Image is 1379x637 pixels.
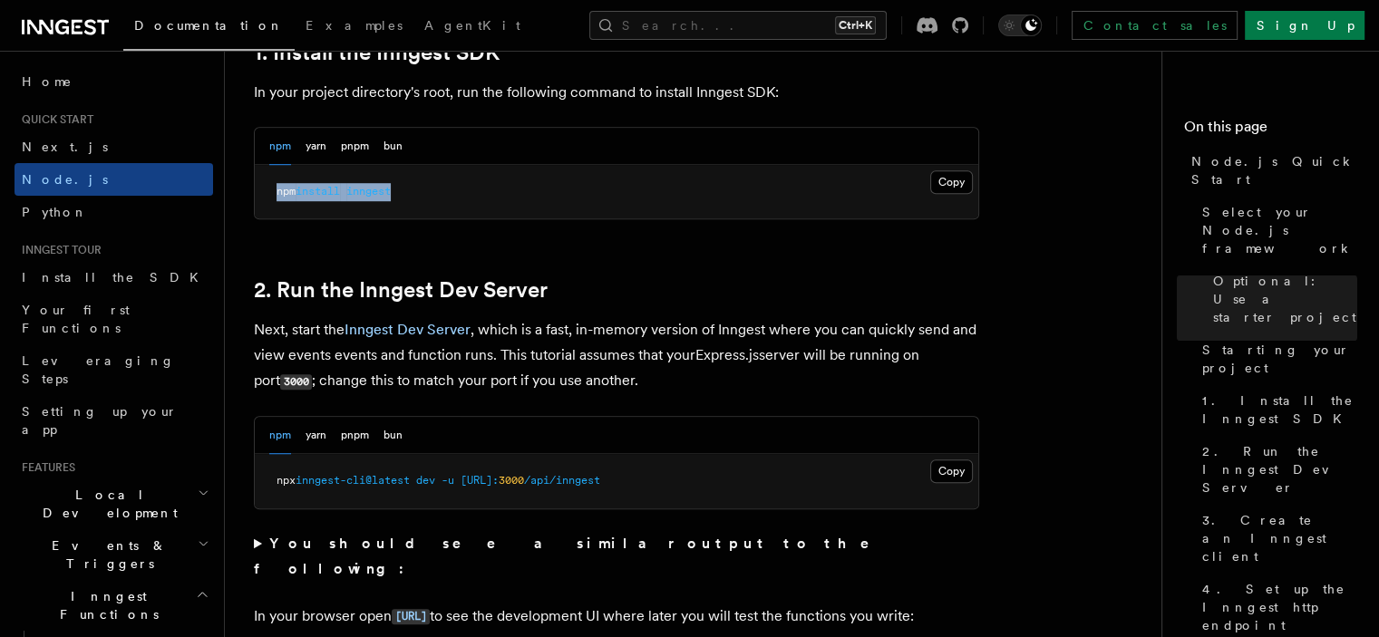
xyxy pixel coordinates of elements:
[254,317,979,394] p: Next, start the , which is a fast, in-memory version of Inngest where you can quickly send and vi...
[345,321,471,338] a: Inngest Dev Server
[413,5,531,49] a: AgentKit
[424,18,520,33] span: AgentKit
[306,128,326,165] button: yarn
[835,16,876,34] kbd: Ctrl+K
[1184,145,1357,196] a: Node.js Quick Start
[930,459,973,483] button: Copy
[524,474,600,487] span: /api/inngest
[269,417,291,454] button: npm
[15,130,213,163] a: Next.js
[22,140,108,154] span: Next.js
[1206,265,1357,333] a: Optional: Use a starter project
[306,417,326,454] button: yarn
[15,478,213,529] button: Local Development
[15,344,213,395] a: Leveraging Steps
[295,5,413,49] a: Examples
[22,72,73,91] span: Home
[280,374,312,390] code: 3000
[1202,391,1357,428] span: 1. Install the Inngest SDK
[384,128,403,165] button: bun
[296,185,340,198] span: install
[15,65,213,98] a: Home
[15,112,93,127] span: Quick start
[1213,272,1357,326] span: Optional: Use a starter project
[22,303,130,335] span: Your first Functions
[1202,203,1357,257] span: Select your Node.js framework
[1202,580,1357,634] span: 4. Set up the Inngest http endpoint
[499,474,524,487] span: 3000
[1195,435,1357,504] a: 2. Run the Inngest Dev Server
[1195,333,1357,384] a: Starting your project
[254,80,979,105] p: In your project directory's root, run the following command to install Inngest SDK:
[1245,11,1364,40] a: Sign Up
[22,205,88,219] span: Python
[589,11,887,40] button: Search...Ctrl+K
[384,417,403,454] button: bun
[15,163,213,196] a: Node.js
[1195,196,1357,265] a: Select your Node.js framework
[346,185,391,198] span: inngest
[277,474,296,487] span: npx
[416,474,435,487] span: dev
[1195,384,1357,435] a: 1. Install the Inngest SDK
[306,18,403,33] span: Examples
[1195,504,1357,573] a: 3. Create an Inngest client
[277,185,296,198] span: npm
[22,172,108,187] span: Node.js
[341,128,369,165] button: pnpm
[1202,341,1357,377] span: Starting your project
[254,531,979,582] summary: You should see a similar output to the following:
[930,170,973,194] button: Copy
[1191,152,1357,188] span: Node.js Quick Start
[1202,511,1357,565] span: 3. Create an Inngest client
[22,270,209,285] span: Install the SDK
[442,474,454,487] span: -u
[15,536,198,573] span: Events & Triggers
[998,14,1042,36] button: Toggle dark mode
[461,474,499,487] span: [URL]:
[22,404,178,437] span: Setting up your app
[254,277,548,303] a: 2. Run the Inngest Dev Server
[15,196,213,228] a: Python
[15,587,196,623] span: Inngest Functions
[15,243,102,257] span: Inngest tour
[134,18,284,33] span: Documentation
[392,609,430,624] code: [URL]
[296,474,410,487] span: inngest-cli@latest
[15,529,213,580] button: Events & Triggers
[15,486,198,522] span: Local Development
[341,417,369,454] button: pnpm
[15,580,213,631] button: Inngest Functions
[254,40,500,65] a: 1. Install the Inngest SDK
[123,5,295,51] a: Documentation
[1072,11,1238,40] a: Contact sales
[15,294,213,344] a: Your first Functions
[254,535,895,577] strong: You should see a similar output to the following:
[15,460,75,475] span: Features
[1184,116,1357,145] h4: On this page
[392,607,430,624] a: [URL]
[269,128,291,165] button: npm
[1202,442,1357,497] span: 2. Run the Inngest Dev Server
[15,395,213,446] a: Setting up your app
[15,261,213,294] a: Install the SDK
[254,603,979,630] p: In your browser open to see the development UI where later you will test the functions you write:
[22,353,175,386] span: Leveraging Steps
